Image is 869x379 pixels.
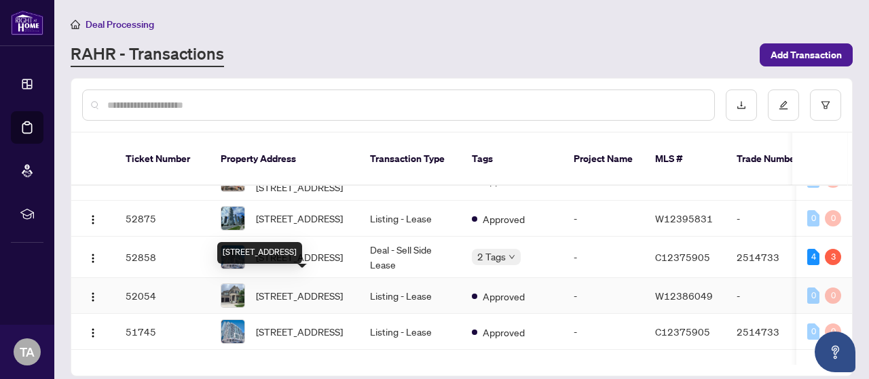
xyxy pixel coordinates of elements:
[359,201,461,237] td: Listing - Lease
[359,314,461,350] td: Listing - Lease
[807,210,819,226] div: 0
[115,314,210,350] td: 51745
[82,321,104,342] button: Logo
[509,254,515,260] span: down
[563,278,644,314] td: -
[217,242,302,264] div: [STREET_ADDRESS]
[82,285,104,306] button: Logo
[644,133,726,186] th: MLS #
[359,237,461,278] td: Deal - Sell Side Lease
[20,342,35,361] span: TA
[88,214,98,225] img: Logo
[88,292,98,302] img: Logo
[256,211,343,226] span: [STREET_ADDRESS]
[477,249,506,264] span: 2 Tags
[825,210,841,226] div: 0
[807,249,819,265] div: 4
[779,100,788,110] span: edit
[210,133,359,186] th: Property Address
[825,287,841,304] div: 0
[726,89,757,121] button: download
[115,133,210,186] th: Ticket Number
[86,18,154,31] span: Deal Processing
[737,100,746,110] span: download
[88,253,98,264] img: Logo
[256,288,343,303] span: [STREET_ADDRESS]
[825,249,841,265] div: 3
[760,43,853,66] button: Add Transaction
[655,212,713,224] span: W12395831
[11,10,43,35] img: logo
[82,246,104,268] button: Logo
[726,201,821,237] td: -
[221,207,244,230] img: thumbnail-img
[461,133,563,186] th: Tags
[483,325,525,340] span: Approved
[71,20,80,29] span: home
[825,323,841,340] div: 0
[359,133,461,186] th: Transaction Type
[88,327,98,338] img: Logo
[483,212,525,226] span: Approved
[563,133,644,186] th: Project Name
[807,323,819,340] div: 0
[71,43,224,67] a: RAHR - Transactions
[115,278,210,314] td: 52054
[115,201,210,237] td: 52875
[82,207,104,229] button: Logo
[768,89,799,121] button: edit
[807,287,819,304] div: 0
[483,289,525,304] span: Approved
[256,324,343,339] span: [STREET_ADDRESS]
[655,325,710,338] span: C12375905
[221,284,244,307] img: thumbnail-img
[563,237,644,278] td: -
[726,314,821,350] td: 2514733
[655,251,710,263] span: C12375905
[810,89,841,121] button: filter
[726,133,821,186] th: Trade Number
[221,320,244,343] img: thumbnail-img
[815,332,855,372] button: Open asap
[115,237,210,278] td: 52858
[771,44,842,66] span: Add Transaction
[726,278,821,314] td: -
[359,278,461,314] td: Listing - Lease
[563,201,644,237] td: -
[726,237,821,278] td: 2514733
[821,100,830,110] span: filter
[563,314,644,350] td: -
[655,290,713,302] span: W12386049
